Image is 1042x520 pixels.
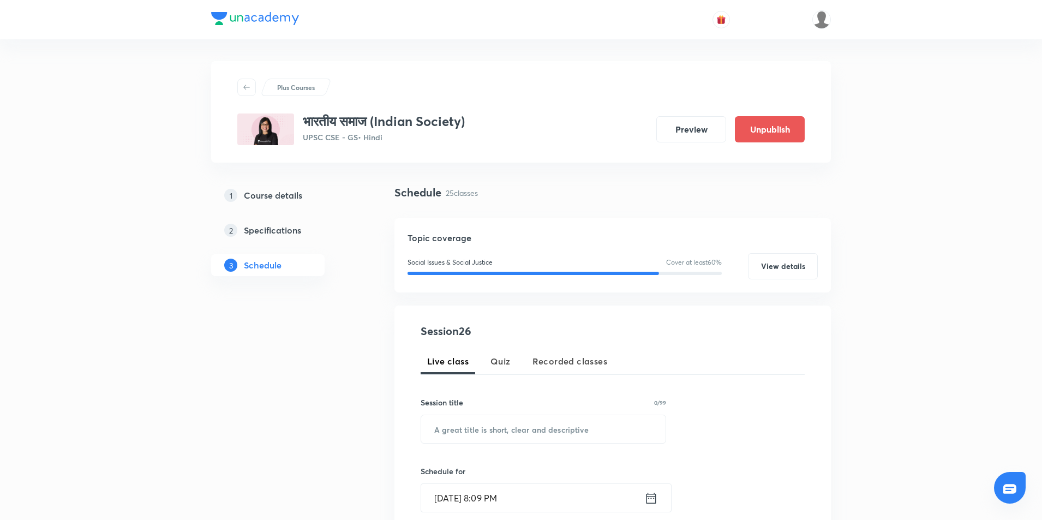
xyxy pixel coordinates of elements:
[408,231,818,244] h5: Topic coverage
[446,187,478,199] p: 25 classes
[244,189,302,202] h5: Course details
[224,224,237,237] p: 2
[224,259,237,272] p: 3
[244,259,282,272] h5: Schedule
[421,323,620,339] h4: Session 26
[427,355,469,368] span: Live class
[712,11,730,28] button: avatar
[656,116,726,142] button: Preview
[654,400,666,405] p: 0/99
[277,82,315,92] p: Plus Courses
[211,12,299,25] img: Company Logo
[303,132,465,143] p: UPSC CSE - GS • Hindi
[237,113,294,145] img: 45B3E617-A40B-4E42-B621-F82BF59CFECB_plus.png
[532,355,607,368] span: Recorded classes
[735,116,805,142] button: Unpublish
[211,12,299,28] a: Company Logo
[748,253,818,279] button: View details
[421,465,666,477] h6: Schedule for
[408,258,493,267] p: Social Issues & Social Justice
[421,415,666,443] input: A great title is short, clear and descriptive
[666,258,722,267] p: Cover at least 60 %
[812,10,831,29] img: Piali K
[394,184,441,201] h4: Schedule
[490,355,511,368] span: Quiz
[211,184,360,206] a: 1Course details
[421,397,463,408] h6: Session title
[716,15,726,25] img: avatar
[303,113,465,129] h3: भारतीय समाज (Indian Society)
[224,189,237,202] p: 1
[244,224,301,237] h5: Specifications
[211,219,360,241] a: 2Specifications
